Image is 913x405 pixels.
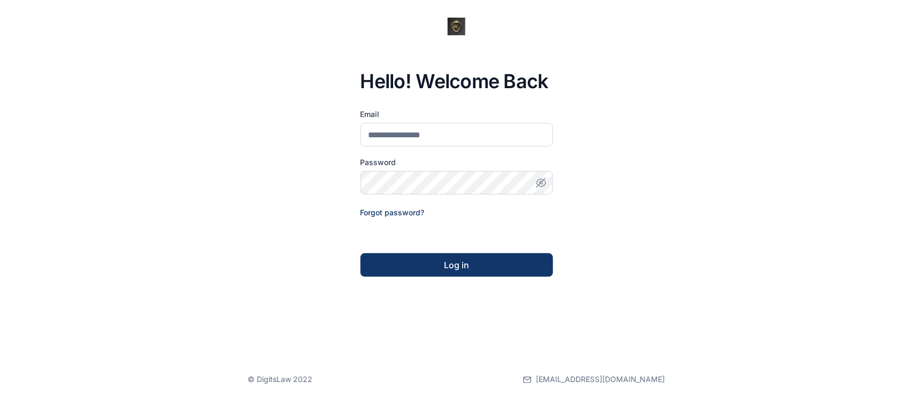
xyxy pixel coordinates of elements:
p: © DigitsLaw 2022 [248,374,313,385]
a: Forgot password? [360,208,425,217]
label: Email [360,109,553,120]
div: Log in [378,259,536,271]
button: Log in [360,253,553,277]
a: [EMAIL_ADDRESS][DOMAIN_NAME] [523,354,665,405]
span: [EMAIL_ADDRESS][DOMAIN_NAME] [536,374,665,385]
img: ROYALE CONSULTANTS [408,18,506,35]
h3: Hello! Welcome Back [360,71,553,92]
label: Password [360,157,553,168]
